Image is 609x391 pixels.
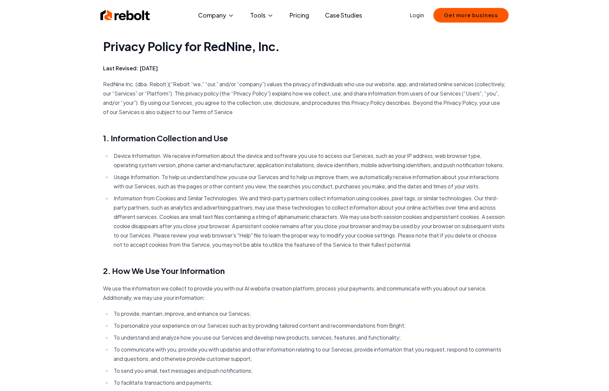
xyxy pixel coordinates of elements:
li: Information from Cookies and Similar Technologies. We and third-party partners collect informatio... [112,194,506,249]
img: Rebolt Logo [100,9,150,22]
li: To provide, maintain, improve, and enhance our Services; [112,309,506,318]
p: We use the information we collect to provide you with our AI website creation platform, process y... [103,284,506,302]
p: RedNine Inc. (dba. Rebolt )(“Rebolt “we,” “our,” and/or “company”) values the privacy of individu... [103,80,506,117]
button: Tools [245,9,279,22]
li: To send you email, text messages and push notifications; [112,366,506,375]
a: Pricing [284,9,314,22]
li: To understand and analyze how you use our Services and develop new products, services, features, ... [112,333,506,342]
li: To communicate with you, provide you with updates and other information relating to our Services,... [112,345,506,363]
h2: 2. How We Use Your Information [103,265,506,276]
li: Usage Information. To help us understand how you use our Services and to help us improve them, we... [112,172,506,191]
a: Login [410,11,424,19]
strong: Last Revised: [DATE] [103,65,158,72]
li: Device Information. We receive information about the device and software you use to access our Se... [112,151,506,170]
h1: Privacy Policy for RedNine, Inc. [103,40,506,53]
button: Company [193,9,240,22]
li: To personalize your experience on our Services such as by providing tailored content and recommen... [112,321,506,330]
h2: 1. Information Collection and Use [103,133,506,143]
li: To facilitate transactions and payments; [112,378,506,387]
a: Case Studies [320,9,367,22]
button: Get more business [433,8,509,23]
